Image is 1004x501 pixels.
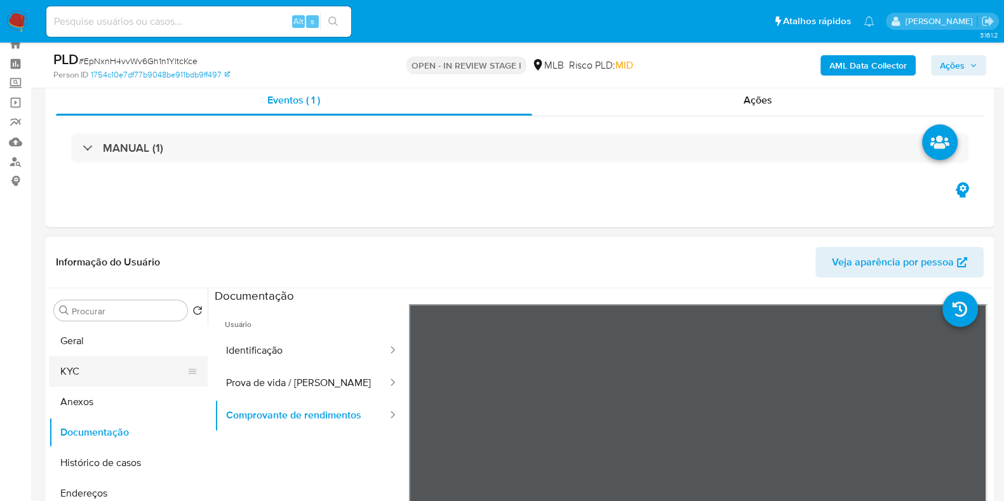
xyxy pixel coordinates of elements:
[940,55,965,76] span: Ações
[59,305,69,316] button: Procurar
[783,15,851,28] span: Atalhos rápidos
[267,93,320,107] span: Eventos ( 1 )
[46,13,351,30] input: Pesquise usuários ou casos...
[103,141,163,155] h3: MANUAL (1)
[569,58,633,72] span: Risco PLD:
[56,256,160,269] h1: Informação do Usuário
[49,448,208,478] button: Histórico de casos
[91,69,230,81] a: 1754c10e7df77b9048be911bdb9ff497
[53,49,79,69] b: PLD
[311,15,314,27] span: s
[864,16,874,27] a: Notificações
[815,247,984,277] button: Veja aparência por pessoa
[49,326,208,356] button: Geral
[49,417,208,448] button: Documentação
[931,55,986,76] button: Ações
[49,356,197,387] button: KYC
[293,15,304,27] span: Alt
[72,305,182,317] input: Procurar
[829,55,907,76] b: AML Data Collector
[49,387,208,417] button: Anexos
[53,69,88,81] b: Person ID
[406,57,526,74] p: OPEN - IN REVIEW STAGE I
[71,133,968,163] div: MANUAL (1)
[820,55,916,76] button: AML Data Collector
[192,305,203,319] button: Retornar ao pedido padrão
[79,55,197,67] span: # EpNxnH4vvWv6Gh1n1YltcKce
[981,15,994,28] a: Sair
[320,13,346,30] button: search-icon
[832,247,954,277] span: Veja aparência por pessoa
[979,30,998,40] span: 3.161.2
[744,93,772,107] span: Ações
[532,58,564,72] div: MLB
[615,58,633,72] span: MID
[905,15,977,27] p: jhonata.costa@mercadolivre.com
